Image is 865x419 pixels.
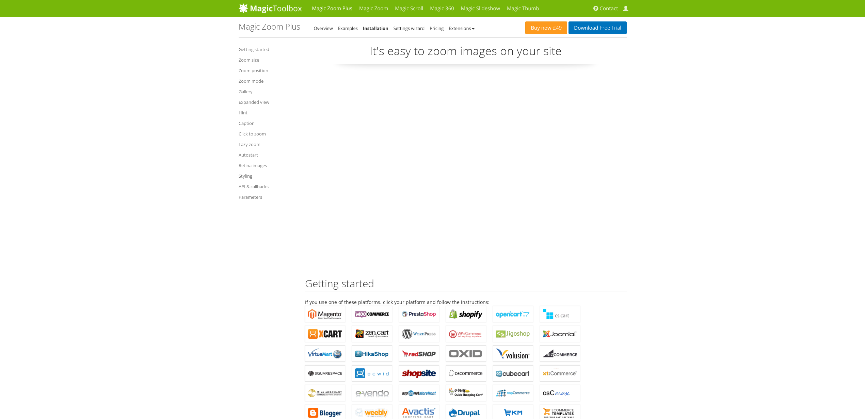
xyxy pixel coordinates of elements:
a: Magic Zoom Plus for VirtueMart [305,345,345,362]
b: Magic Zoom Plus for redSHOP [402,349,436,359]
b: Magic Zoom Plus for Drupal [449,408,483,418]
b: Magic Zoom Plus for Squarespace [308,368,342,378]
span: £49 [551,25,562,31]
b: Magic Zoom Plus for Joomla [543,329,577,339]
b: Magic Zoom Plus for Jigoshop [496,329,530,339]
a: Parameters [239,193,295,201]
b: Magic Zoom Plus for OXID [449,349,483,359]
a: Magic Zoom Plus for nopCommerce [493,385,533,401]
b: Magic Zoom Plus for Avactis [402,408,436,418]
a: Examples [338,25,358,31]
b: Magic Zoom Plus for Miva Merchant [308,388,342,398]
a: Magic Zoom Plus for Zen Cart [352,326,392,342]
a: Magic Zoom Plus for Squarespace [305,365,345,382]
a: Magic Zoom Plus for xt:Commerce [540,365,580,382]
a: Magic Zoom Plus for CS-Cart [540,306,580,322]
a: Magic Zoom Plus for Joomla [540,326,580,342]
a: Caption [239,119,295,127]
a: Magic Zoom Plus for PrestaShop [399,306,439,322]
b: Magic Zoom Plus for Shopify [449,309,483,319]
b: Magic Zoom Plus for WordPress [402,329,436,339]
h1: Magic Zoom Plus [239,22,300,31]
b: Magic Zoom Plus for ECWID [355,368,389,378]
a: Magic Zoom Plus for Miva Merchant [305,385,345,401]
a: Magic Zoom Plus for GoDaddy Shopping Cart [446,385,486,401]
h2: Getting started [305,278,627,291]
b: Magic Zoom Plus for osCommerce [449,368,483,378]
a: Hint [239,109,295,117]
b: Magic Zoom Plus for AspDotNetStorefront [402,388,436,398]
span: Free Trial [598,25,621,31]
a: API & callbacks [239,182,295,191]
a: Styling [239,172,295,180]
span: Contact [600,5,618,12]
b: Magic Zoom Plus for Blogger [308,408,342,418]
a: Magic Zoom Plus for WooCommerce [352,306,392,322]
a: Magic Zoom Plus for redSHOP [399,345,439,362]
a: Overview [314,25,333,31]
b: Magic Zoom Plus for WooCommerce [355,309,389,319]
b: Magic Zoom Plus for xt:Commerce [543,368,577,378]
b: Magic Zoom Plus for Magento [308,309,342,319]
b: Magic Zoom Plus for OpenCart [496,309,530,319]
a: Magic Zoom Plus for AspDotNetStorefront [399,385,439,401]
b: Magic Zoom Plus for Zen Cart [355,329,389,339]
a: Zoom mode [239,77,295,85]
a: Magic Zoom Plus for ECWID [352,365,392,382]
b: Magic Zoom Plus for GoDaddy Shopping Cart [449,388,483,398]
b: Magic Zoom Plus for Bigcommerce [543,349,577,359]
a: Magic Zoom Plus for Shopify [446,306,486,322]
a: Magic Zoom Plus for e-vendo [352,385,392,401]
a: Magic Zoom Plus for osCommerce [446,365,486,382]
a: Magic Zoom Plus for WP e-Commerce [446,326,486,342]
b: Magic Zoom Plus for nopCommerce [496,388,530,398]
a: Zoom size [239,56,295,64]
img: MagicToolbox.com - Image tools for your website [239,3,302,13]
a: Magic Zoom Plus for ShopSite [399,365,439,382]
a: DownloadFree Trial [568,21,626,34]
b: Magic Zoom Plus for PrestaShop [402,309,436,319]
a: Magic Zoom Plus for Bigcommerce [540,345,580,362]
a: Autostart [239,151,295,159]
a: Extensions [449,25,474,31]
a: Buy now£49 [525,21,567,34]
p: It's easy to zoom images on your site [305,43,627,64]
b: Magic Zoom Plus for EKM [496,408,530,418]
a: Retina images [239,161,295,170]
b: Magic Zoom Plus for X-Cart [308,329,342,339]
b: Magic Zoom Plus for WP e-Commerce [449,329,483,339]
a: Magic Zoom Plus for osCMax [540,385,580,401]
a: Zoom position [239,66,295,75]
a: Pricing [430,25,444,31]
a: Magic Zoom Plus for Magento [305,306,345,322]
a: Gallery [239,87,295,96]
b: Magic Zoom Plus for CubeCart [496,368,530,378]
a: Magic Zoom Plus for Volusion [493,345,533,362]
a: Magic Zoom Plus for CubeCart [493,365,533,382]
a: Expanded view [239,98,295,106]
b: Magic Zoom Plus for VirtueMart [308,349,342,359]
a: Magic Zoom Plus for X-Cart [305,326,345,342]
a: Installation [363,25,388,31]
b: Magic Zoom Plus for Volusion [496,349,530,359]
a: Magic Zoom Plus for HikaShop [352,345,392,362]
a: Lazy zoom [239,140,295,148]
a: Magic Zoom Plus for Jigoshop [493,326,533,342]
a: Click to zoom [239,130,295,138]
a: Getting started [239,45,295,53]
b: Magic Zoom Plus for ecommerce Templates [543,408,577,418]
b: Magic Zoom Plus for CS-Cart [543,309,577,319]
b: Magic Zoom Plus for HikaShop [355,349,389,359]
b: Magic Zoom Plus for Weebly [355,408,389,418]
b: Magic Zoom Plus for e-vendo [355,388,389,398]
b: Magic Zoom Plus for ShopSite [402,368,436,378]
b: Magic Zoom Plus for osCMax [543,388,577,398]
a: Magic Zoom Plus for OXID [446,345,486,362]
a: Magic Zoom Plus for WordPress [399,326,439,342]
a: Magic Zoom Plus for OpenCart [493,306,533,322]
a: Settings wizard [394,25,425,31]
